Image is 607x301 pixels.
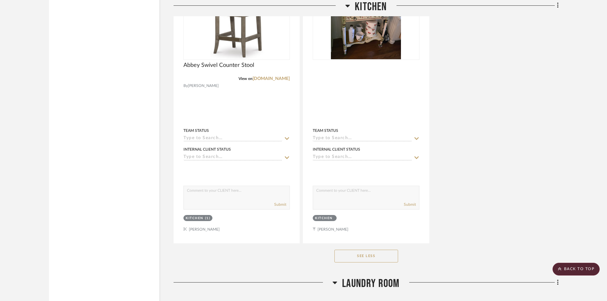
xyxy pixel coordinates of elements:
div: Team Status [313,128,338,133]
button: Submit [274,202,286,207]
span: By [183,83,188,89]
input: Type to Search… [313,154,411,161]
span: Laundry Room [342,277,399,290]
div: Kitchen [186,216,204,221]
span: View on [239,77,253,81]
input: Type to Search… [313,136,411,142]
a: [DOMAIN_NAME] [253,76,290,81]
input: Type to Search… [183,154,282,161]
div: Team Status [183,128,209,133]
button: See Less [334,250,398,262]
span: Abbey Swivel Counter Stool [183,62,254,69]
button: Submit [404,202,416,207]
scroll-to-top-button: BACK TO TOP [553,263,600,276]
input: Type to Search… [183,136,282,142]
div: (1) [205,216,211,221]
div: Internal Client Status [183,147,231,152]
span: [PERSON_NAME] [188,83,219,89]
div: Kitchen [315,216,333,221]
div: Internal Client Status [313,147,360,152]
